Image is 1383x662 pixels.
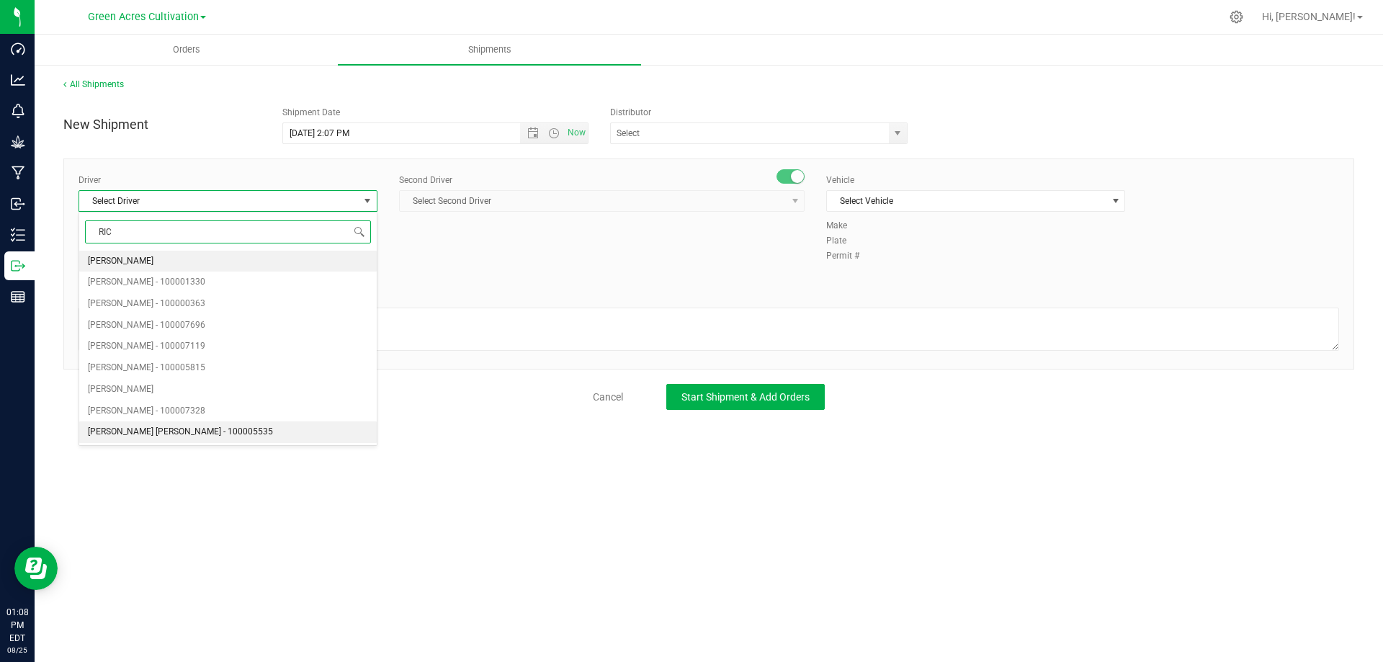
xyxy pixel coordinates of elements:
label: Plate [826,234,869,247]
span: [PERSON_NAME] - 100007696 [88,316,205,335]
span: Select Driver [79,191,359,211]
span: [PERSON_NAME] - 100007119 [88,337,205,356]
inline-svg: Manufacturing [11,166,25,180]
p: 08/25 [6,645,28,656]
span: [PERSON_NAME] - 100007328 [88,402,205,421]
span: [PERSON_NAME] - 100000363 [88,295,205,313]
span: Select Vehicle [827,191,1106,211]
a: Orders [35,35,338,65]
label: Make [826,219,869,232]
a: Cancel [593,390,623,404]
label: Shipment Date [282,106,340,119]
label: Driver [79,174,101,187]
div: Manage settings [1227,10,1245,24]
label: Permit # [826,249,869,262]
a: Shipments [338,35,641,65]
span: Start Shipment & Add Orders [681,391,810,403]
inline-svg: Inventory [11,228,25,242]
iframe: Resource center [14,547,58,590]
label: Second Driver [399,174,452,187]
span: [PERSON_NAME] [88,252,153,271]
span: select [359,191,377,211]
span: Green Acres Cultivation [88,11,199,23]
h4: New Shipment [63,117,261,132]
inline-svg: Grow [11,135,25,149]
span: Shipments [449,43,531,56]
span: select [1106,191,1124,211]
label: Distributor [610,106,651,119]
a: All Shipments [63,79,124,89]
button: Start Shipment & Add Orders [666,384,825,410]
span: select [889,123,907,143]
span: [PERSON_NAME] [PERSON_NAME] - 100005535 [88,423,273,442]
span: Open the time view [542,128,566,139]
inline-svg: Dashboard [11,42,25,56]
span: Open the date view [521,128,545,139]
inline-svg: Reports [11,290,25,304]
inline-svg: Analytics [11,73,25,87]
label: Vehicle [826,174,854,187]
span: [PERSON_NAME] - 100001330 [88,273,205,292]
inline-svg: Outbound [11,259,25,273]
input: Select [611,123,880,143]
span: Hi, [PERSON_NAME]! [1262,11,1356,22]
inline-svg: Monitoring [11,104,25,118]
span: Set Current date [565,122,589,143]
inline-svg: Inbound [11,197,25,211]
span: [PERSON_NAME] - 100005815 [88,359,205,377]
p: 01:08 PM EDT [6,606,28,645]
span: [PERSON_NAME] [88,380,153,399]
span: Orders [153,43,220,56]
